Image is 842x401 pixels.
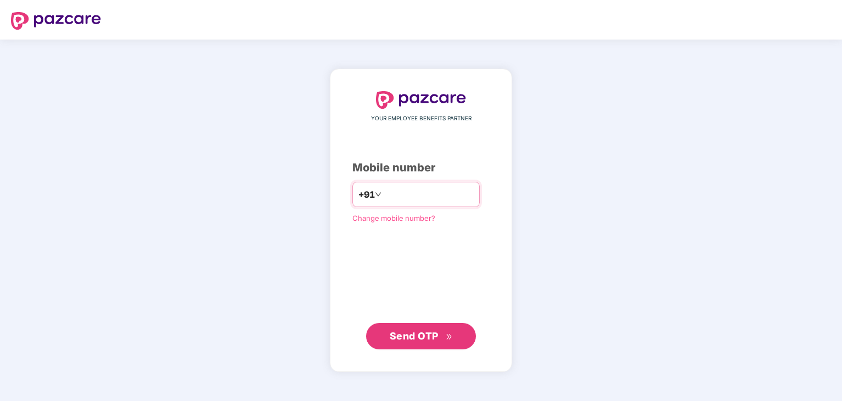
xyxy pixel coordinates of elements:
[358,188,375,202] span: +91
[446,333,453,341] span: double-right
[371,114,471,123] span: YOUR EMPLOYEE BENEFITS PARTNER
[390,330,439,342] span: Send OTP
[366,323,476,349] button: Send OTPdouble-right
[11,12,101,30] img: logo
[352,214,435,222] a: Change mobile number?
[376,91,466,109] img: logo
[375,191,381,198] span: down
[352,159,490,176] div: Mobile number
